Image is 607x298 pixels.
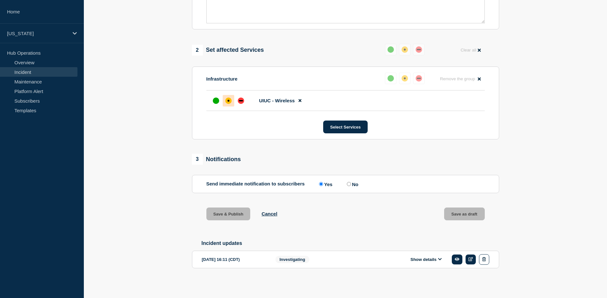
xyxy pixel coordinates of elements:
[206,181,485,187] div: Send immediate notification to subscribers
[192,45,264,56] div: Set affected Services
[276,256,309,263] span: Investigating
[192,154,241,165] div: Notifications
[206,181,305,187] p: Send immediate notification to subscribers
[436,73,485,85] button: Remove the group
[399,44,411,55] button: affected
[416,46,422,53] div: down
[345,181,358,187] label: No
[261,211,277,216] button: Cancel
[387,46,394,53] div: up
[385,44,396,55] button: up
[347,182,351,186] input: No
[416,75,422,82] div: down
[402,75,408,82] div: affected
[206,76,238,82] p: Infrastructure
[444,208,485,220] button: Save as draft
[323,121,368,133] button: Select Services
[399,73,411,84] button: affected
[7,31,68,36] p: [US_STATE]
[202,254,266,265] div: [DATE] 16:11 (CDT)
[225,98,232,104] div: affected
[317,181,332,187] label: Yes
[259,98,295,103] span: UIUC - Wireless
[202,240,499,246] h2: Incident updates
[385,73,396,84] button: up
[457,44,484,56] button: Clear all
[192,154,203,165] span: 3
[413,44,425,55] button: down
[319,182,323,186] input: Yes
[238,98,244,104] div: down
[409,257,444,262] button: Show details
[440,76,475,81] span: Remove the group
[387,75,394,82] div: up
[213,98,219,104] div: up
[206,208,251,220] button: Save & Publish
[413,73,425,84] button: down
[192,45,203,56] span: 2
[402,46,408,53] div: affected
